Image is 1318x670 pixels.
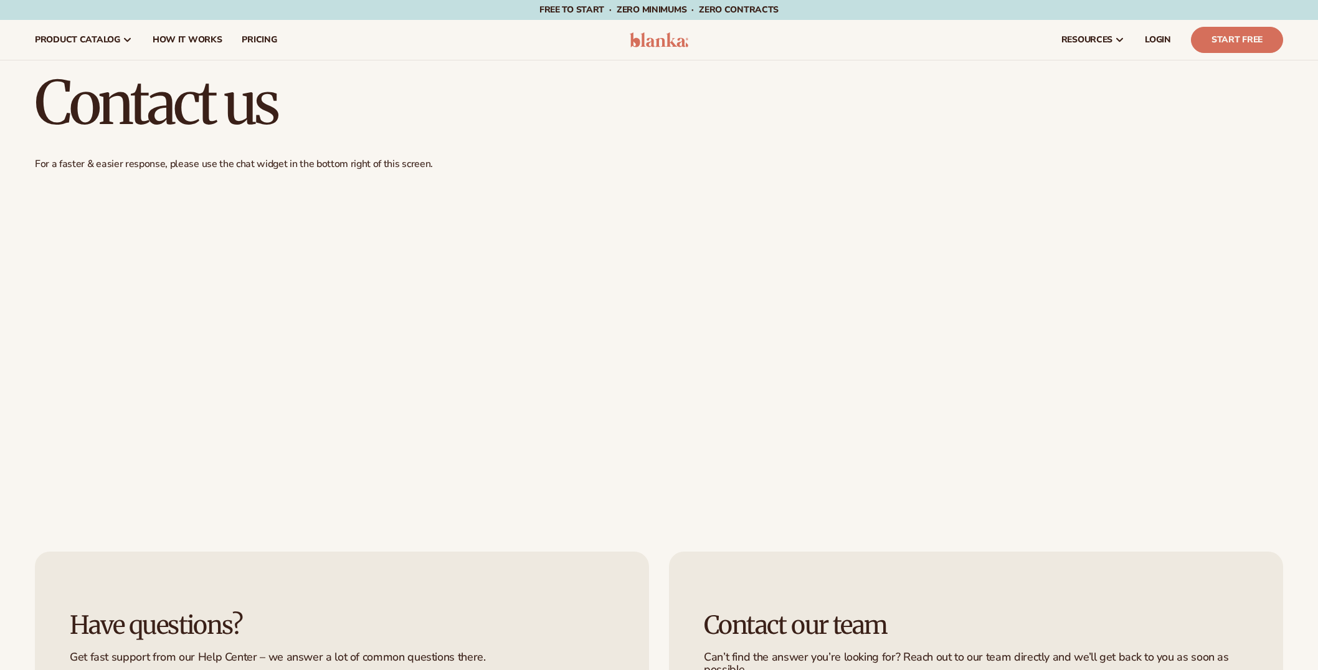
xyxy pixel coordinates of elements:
a: How It Works [143,20,232,60]
h3: Contact our team [704,611,1248,639]
p: For a faster & easier response, please use the chat widget in the bottom right of this screen. [35,158,1283,171]
span: product catalog [35,35,120,45]
p: Get fast support from our Help Center – we answer a lot of common questions there. [70,651,614,664]
iframe: Contact Us Form [35,181,1283,517]
a: product catalog [25,20,143,60]
a: Start Free [1191,27,1283,53]
h3: Have questions? [70,611,614,639]
span: pricing [242,35,277,45]
span: How It Works [153,35,222,45]
span: LOGIN [1145,35,1171,45]
a: pricing [232,20,287,60]
span: resources [1061,35,1112,45]
img: logo [630,32,689,47]
h1: Contact us [35,73,1283,133]
a: LOGIN [1135,20,1181,60]
a: resources [1051,20,1135,60]
span: Free to start · ZERO minimums · ZERO contracts [539,4,779,16]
